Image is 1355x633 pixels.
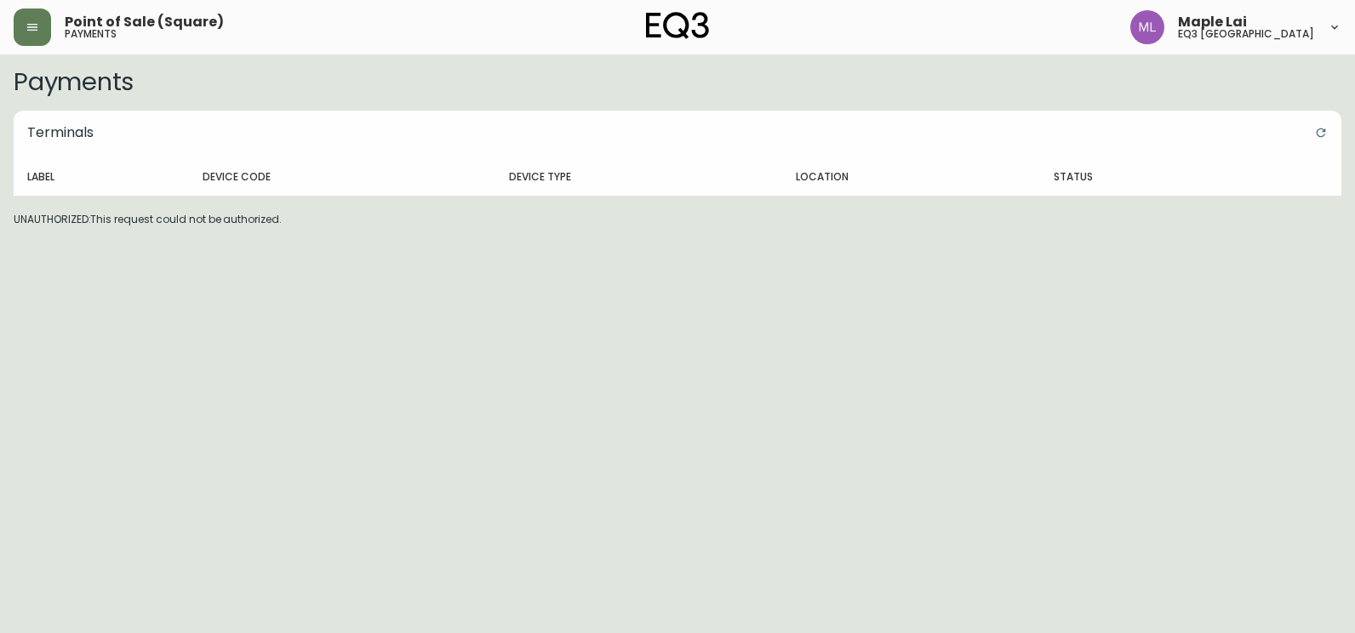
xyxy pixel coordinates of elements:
[646,12,709,39] img: logo
[495,158,782,196] th: Device Type
[14,158,1341,197] table: devices table
[14,111,107,155] h5: Terminals
[14,68,1341,95] h2: Payments
[189,158,495,196] th: Device Code
[14,158,189,196] th: Label
[1178,15,1247,29] span: Maple Lai
[782,158,1039,196] th: Location
[65,15,224,29] span: Point of Sale (Square)
[1130,10,1164,44] img: 61e28cffcf8cc9f4e300d877dd684943
[3,100,1352,237] div: UNAUTHORIZED:This request could not be authorized.
[1178,29,1314,39] h5: eq3 [GEOGRAPHIC_DATA]
[1040,158,1254,196] th: Status
[65,29,117,39] h5: payments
